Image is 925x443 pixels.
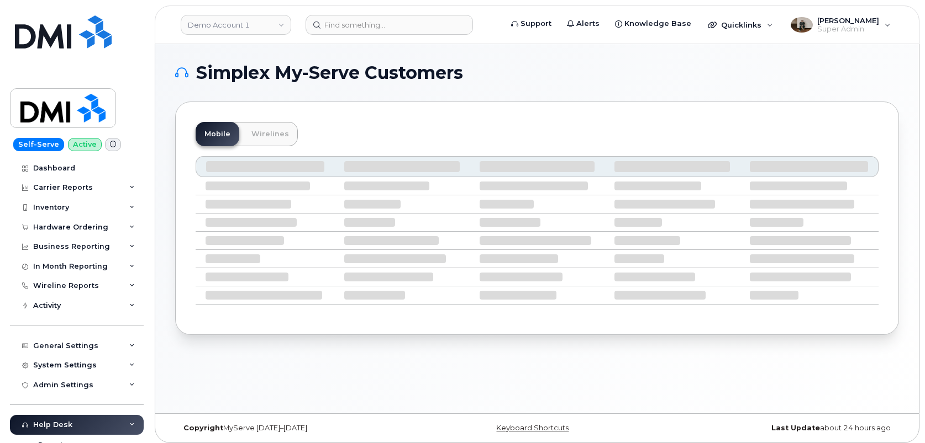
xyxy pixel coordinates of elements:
div: about 24 hours ago [658,424,899,433]
div: MyServe [DATE]–[DATE] [175,424,417,433]
strong: Last Update [771,424,820,432]
a: Keyboard Shortcuts [496,424,569,432]
a: Mobile [196,122,239,146]
a: Wirelines [243,122,298,146]
span: Simplex My-Serve Customers [196,65,463,81]
strong: Copyright [183,424,223,432]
